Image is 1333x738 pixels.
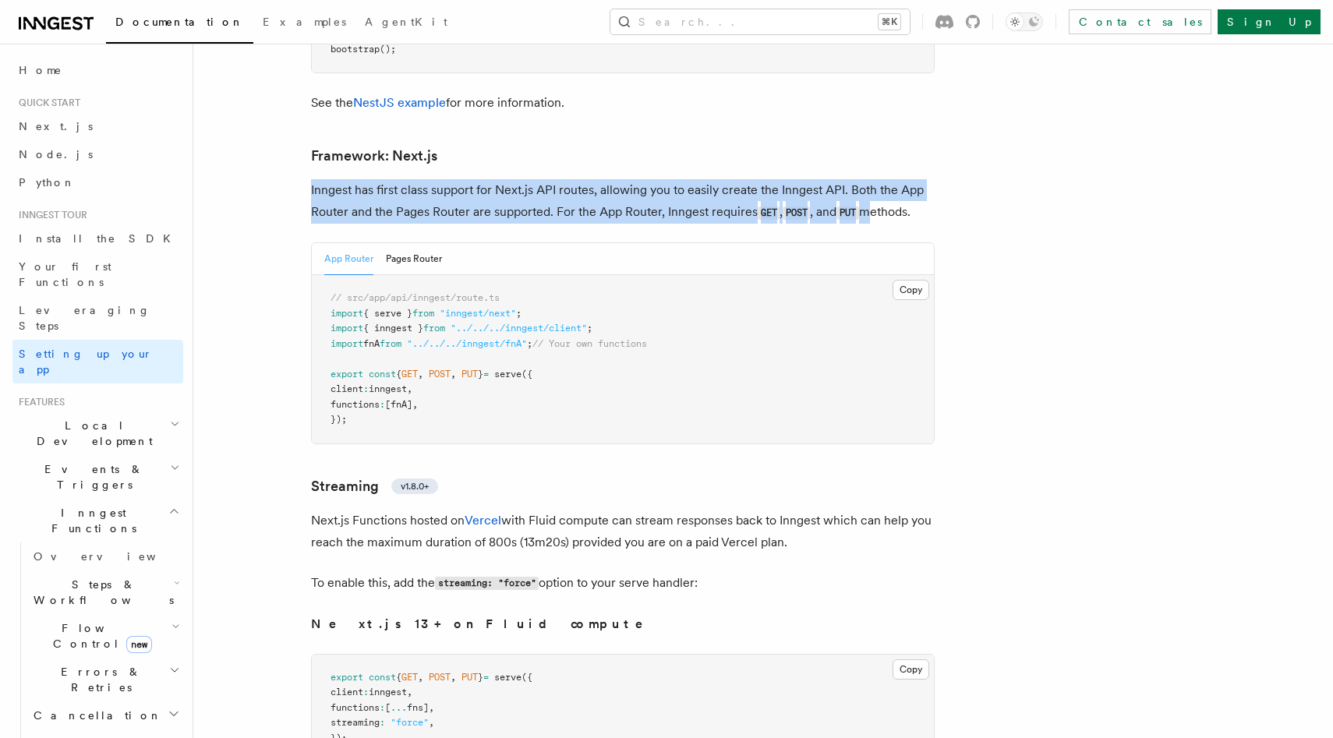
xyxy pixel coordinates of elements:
span: import [331,323,363,334]
button: Cancellation [27,701,183,729]
span: PUT [461,369,478,380]
span: , [418,672,423,683]
span: ({ [522,369,532,380]
a: Next.js [12,112,183,140]
button: Inngest Functions [12,499,183,542]
span: , [451,369,456,380]
span: Your first Functions [19,260,111,288]
span: : [380,702,385,713]
span: { [396,672,401,683]
button: Local Development [12,411,183,455]
code: POST [783,207,810,220]
span: client [331,383,363,394]
a: Documentation [106,5,253,44]
a: Contact sales [1069,9,1211,34]
span: POST [429,369,451,380]
span: import [331,308,363,319]
a: Install the SDK [12,224,183,252]
span: from [423,323,445,334]
p: To enable this, add the option to your serve handler: [311,572,935,595]
span: { [396,369,401,380]
span: // Your own functions [532,338,647,349]
a: NestJS example [353,95,446,110]
span: export [331,369,363,380]
span: Leveraging Steps [19,304,150,332]
span: : [380,717,385,728]
span: { inngest } [363,323,423,334]
span: fns] [407,702,429,713]
span: Home [19,62,62,78]
span: Cancellation [27,708,162,723]
span: import [331,338,363,349]
span: : [363,687,369,697]
button: Steps & Workflows [27,570,183,614]
a: Home [12,56,183,84]
span: Flow Control [27,620,171,651]
code: streaming: "force" [435,577,539,590]
span: Python [19,176,76,189]
a: Your first Functions [12,252,183,296]
span: inngest [369,687,407,697]
span: = [483,672,489,683]
span: GET [401,672,418,683]
span: Examples [263,16,346,28]
p: Inngest has first class support for Next.js API routes, allowing you to easily create the Inngest... [311,179,935,224]
a: Leveraging Steps [12,296,183,340]
span: Events & Triggers [12,461,170,493]
span: } [478,672,483,683]
span: inngest [369,383,407,394]
span: // src/app/api/inngest/route.ts [331,292,500,303]
span: serve [494,369,522,380]
a: AgentKit [355,5,457,42]
span: ; [516,308,522,319]
span: (); [380,44,396,55]
span: Errors & Retries [27,664,169,695]
a: Node.js [12,140,183,168]
button: Copy [893,659,929,680]
span: [fnA] [385,399,412,410]
span: , [451,672,456,683]
span: fnA [363,338,380,349]
span: export [331,672,363,683]
span: , [429,702,434,713]
span: { serve } [363,308,412,319]
a: Streamingv1.8.0+ [311,475,438,497]
span: : [380,399,385,410]
span: bootstrap [331,44,380,55]
span: Overview [34,550,194,563]
button: Copy [893,280,929,300]
a: Setting up your app [12,340,183,383]
span: const [369,369,396,380]
span: "../../../inngest/client" [451,323,587,334]
a: Examples [253,5,355,42]
span: ({ [522,672,532,683]
a: Vercel [465,513,501,528]
span: , [412,399,418,410]
span: Features [12,396,65,408]
span: Inngest tour [12,209,87,221]
span: , [407,383,412,394]
span: functions [331,399,380,410]
code: GET [758,207,780,220]
button: Errors & Retries [27,658,183,701]
p: Next.js Functions hosted on with Fluid compute can stream responses back to Inngest which can hel... [311,510,935,553]
span: serve [494,672,522,683]
code: PUT [836,207,858,220]
strong: Next.js 13+ on Fluid compute [311,616,665,631]
a: Overview [27,542,183,570]
span: ... [391,702,407,713]
span: streaming [331,717,380,728]
span: , [407,687,412,697]
span: new [126,636,152,653]
span: Inngest Functions [12,505,168,536]
span: [ [385,702,391,713]
span: functions [331,702,380,713]
span: Next.js [19,120,93,132]
a: Sign Up [1218,9,1321,34]
button: Flow Controlnew [27,614,183,658]
span: "../../../inngest/fnA" [407,338,527,349]
span: PUT [461,672,478,683]
span: ; [587,323,592,334]
span: Setting up your app [19,348,153,376]
button: App Router [324,243,373,275]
